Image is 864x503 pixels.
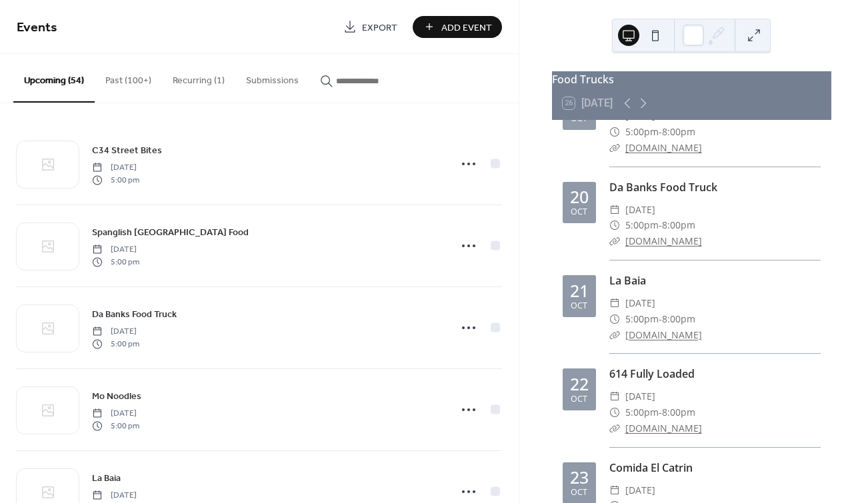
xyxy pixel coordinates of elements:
a: Mo Noodles [92,388,141,404]
a: C34 Street Bites [92,143,162,158]
div: 20 [570,189,589,205]
div: ​ [609,217,620,233]
span: [DATE] [625,388,655,404]
span: [DATE] [92,326,139,338]
button: Recurring (1) [162,54,235,101]
span: [DATE] [625,482,655,498]
button: Past (100+) [95,54,162,101]
a: Da Banks Food Truck [92,306,177,322]
a: Export [333,16,407,38]
span: Da Banks Food Truck [92,308,177,322]
span: 5:00pm [625,404,659,420]
span: - [659,124,662,140]
a: La Baia [92,470,121,486]
span: 5:00pm [625,217,659,233]
span: [DATE] [625,202,655,218]
span: La Baia [92,472,121,486]
div: Oct [571,395,587,404]
div: ​ [609,295,620,311]
a: [DOMAIN_NAME] [625,141,702,154]
span: 8:00pm [662,311,695,327]
span: C34 Street Bites [92,144,162,158]
div: ​ [609,124,620,140]
div: Oct [571,115,587,123]
div: ​ [609,404,620,420]
div: Food Trucks [552,71,831,87]
span: 8:00pm [662,217,695,233]
div: ​ [609,482,620,498]
a: [DOMAIN_NAME] [625,328,702,341]
span: - [659,404,662,420]
span: Events [17,15,57,41]
div: 23 [570,469,589,486]
button: Submissions [235,54,309,101]
button: Add Event [413,16,502,38]
button: Upcoming (54) [13,54,95,103]
span: Mo Noodles [92,390,141,404]
span: Export [362,21,397,35]
span: 5:00 pm [92,174,139,186]
span: - [659,311,662,327]
div: ​ [609,202,620,218]
span: 5:00pm [625,311,659,327]
a: 614 Fully Loaded [609,366,695,381]
div: ​ [609,327,620,343]
a: [DOMAIN_NAME] [625,422,702,434]
span: [DATE] [625,295,655,311]
span: - [659,217,662,233]
span: [DATE] [92,162,139,174]
span: Spanglish [GEOGRAPHIC_DATA] Food [92,226,249,240]
div: ​ [609,388,620,404]
span: [DATE] [92,408,139,420]
a: Spanglish [GEOGRAPHIC_DATA] Food [92,225,249,240]
span: 5:00 pm [92,420,139,432]
a: Da Banks Food Truck [609,180,717,195]
div: Oct [571,488,587,497]
span: [DATE] [92,490,139,502]
span: 8:00pm [662,404,695,420]
div: ​ [609,420,620,436]
span: 5:00 pm [92,338,139,350]
div: 22 [570,376,589,392]
span: 5:00pm [625,124,659,140]
span: 8:00pm [662,124,695,140]
span: [DATE] [92,244,139,256]
a: La Baia [609,273,646,288]
span: 5:00 pm [92,256,139,268]
div: Comida El Catrin [609,460,821,476]
div: Oct [571,302,587,310]
div: ​ [609,233,620,249]
div: ​ [609,140,620,156]
span: Add Event [441,21,492,35]
div: ​ [609,311,620,327]
a: [DOMAIN_NAME] [625,235,702,247]
div: Oct [571,208,587,217]
div: 21 [570,282,589,299]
